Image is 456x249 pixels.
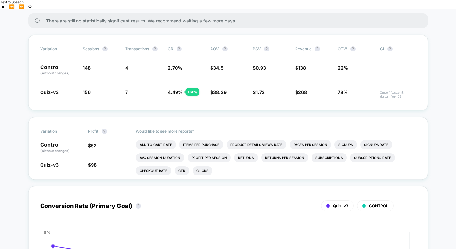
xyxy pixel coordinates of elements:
button: ? [264,46,269,51]
span: Insufficient data for CI [380,90,416,99]
button: Forward [17,4,26,9]
li: Signups Rate [360,140,392,149]
button: Settings [26,4,34,9]
span: $ [88,162,97,168]
li: Signups [334,140,357,149]
span: Quiz-v3 [40,162,59,168]
span: (without changes) [40,149,70,153]
button: ? [350,46,356,51]
span: Variation [40,46,76,51]
li: Avg Session Duration [136,153,184,162]
span: $ [295,89,307,95]
button: ? [102,129,107,134]
div: + 66 % [186,88,199,96]
span: 0.93 [256,65,266,71]
li: Profit Per Session [188,153,231,162]
li: Returns [234,153,258,162]
p: Control [40,142,81,153]
button: Previous [7,4,17,9]
li: Checkout Rate [136,166,171,175]
li: Ctr [175,166,189,175]
button: ? [152,46,158,51]
li: Items Per Purchase [179,140,223,149]
li: Pages Per Session [290,140,331,149]
span: CR [168,46,173,51]
li: Subscriptions Rate [350,153,395,162]
span: Profit [88,129,98,134]
span: 2.70 % [168,65,182,71]
span: $ [253,89,265,95]
span: Quiz-v3 [333,203,348,208]
span: $ [88,143,97,148]
p: Control [40,65,76,76]
span: There are still no statistically significant results. We recommend waiting a few more days [46,18,415,23]
li: Returns Per Session [261,153,308,162]
span: OTW [338,46,374,51]
span: (without changes) [40,71,70,75]
span: 22% [338,65,348,71]
span: 34.5 [213,65,224,71]
span: 4 [125,65,128,71]
li: Subscriptions [312,153,347,162]
span: Sessions [83,46,99,51]
span: Quiz-v3 [40,89,59,95]
span: $ [210,89,227,95]
span: 4.49 % [168,89,183,95]
span: 52 [91,143,97,148]
button: ? [136,203,141,209]
span: Transactions [125,46,149,51]
button: ? [102,46,108,51]
button: ? [222,46,228,51]
button: ? [177,46,182,51]
span: CONTROL [369,203,388,208]
span: CI [380,46,416,51]
li: Add To Cart Rate [136,140,176,149]
span: $ [210,65,224,71]
span: $ [295,65,306,71]
span: --- [380,66,416,76]
span: Variation [40,129,76,134]
span: 138 [298,65,306,71]
span: Revenue [295,46,312,51]
p: Would like to see more reports? [136,129,416,134]
button: ? [315,46,320,51]
span: $ [253,65,266,71]
li: Product Details Views Rate [227,140,286,149]
span: PSV [253,46,261,51]
span: 268 [298,89,307,95]
tspan: 8 % [44,230,50,234]
span: 148 [83,65,91,71]
li: Clicks [193,166,212,175]
span: 38.29 [213,89,227,95]
span: 1.72 [256,89,265,95]
span: AOV [210,46,219,51]
span: 156 [83,89,91,95]
span: 78% [338,89,348,95]
span: 7 [125,89,128,95]
button: ? [387,46,393,51]
span: 98 [91,162,97,168]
